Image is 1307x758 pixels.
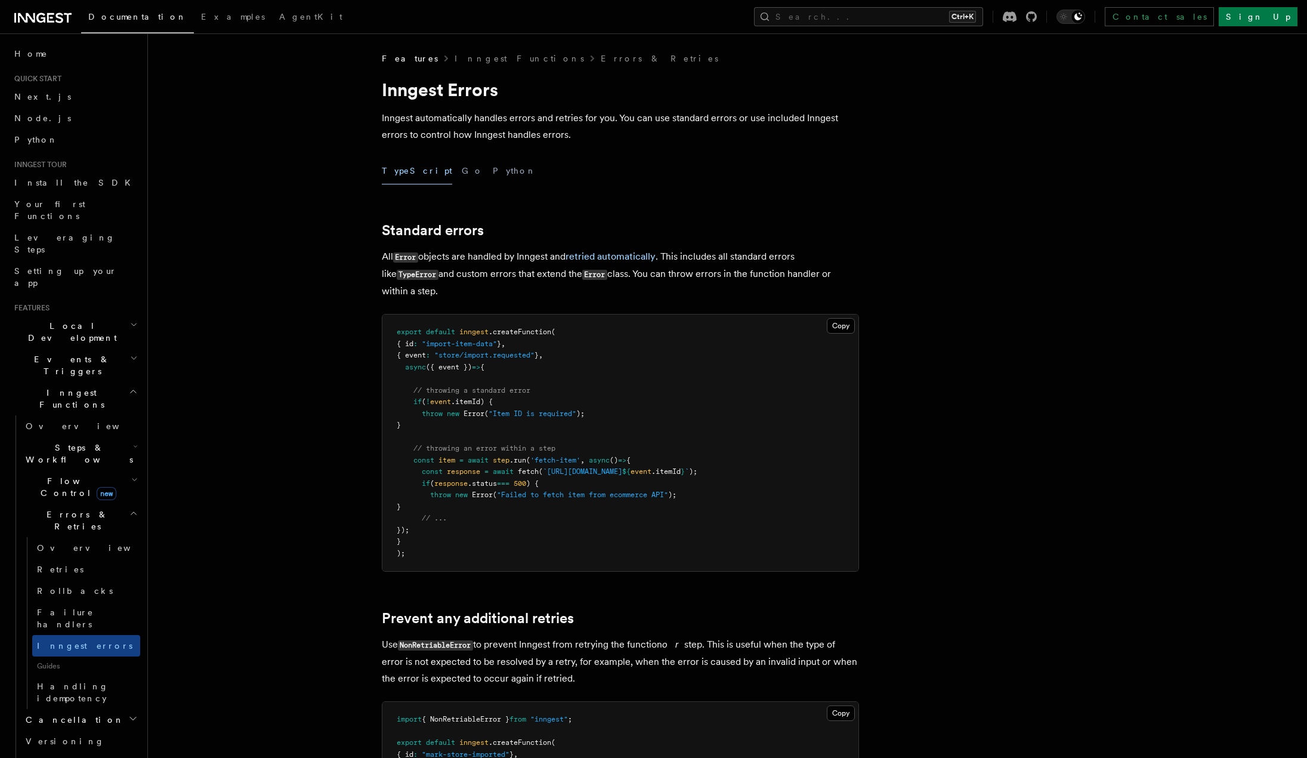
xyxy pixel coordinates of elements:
p: All objects are handled by Inngest and . This includes all standard errors like and custom errors... [382,248,859,300]
span: inngest [459,328,489,336]
span: Cancellation [21,714,124,726]
span: } [534,351,539,359]
a: Failure handlers [32,602,140,635]
span: { [480,363,484,371]
span: new [447,409,459,418]
a: Versioning [21,731,140,752]
kbd: Ctrl+K [949,11,976,23]
span: : [413,340,418,348]
span: Events & Triggers [10,353,130,377]
span: Home [14,48,48,60]
span: Your first Functions [14,199,85,221]
span: Overview [26,421,149,431]
span: }); [397,526,409,534]
span: = [459,456,464,464]
span: Error [464,409,484,418]
span: ` [685,467,689,476]
span: } [497,340,501,348]
span: ) { [526,479,539,488]
span: import [397,715,422,723]
span: throw [422,409,443,418]
span: .createFunction [489,738,551,747]
span: // throwing a standard error [413,386,530,395]
a: Prevent any additional retries [382,610,574,627]
span: export [397,328,422,336]
a: Rollbacks [32,580,140,602]
span: Examples [201,12,265,21]
button: Flow Controlnew [21,470,140,504]
span: new [455,491,468,499]
span: response [447,467,480,476]
span: ; [568,715,572,723]
span: Failure handlers [37,608,94,629]
span: Node.js [14,113,71,123]
span: .run [509,456,526,464]
span: Steps & Workflows [21,442,133,466]
span: Error [472,491,493,499]
span: "Failed to fetch item from ecommerce API" [497,491,668,499]
span: event [430,398,451,406]
span: = [484,467,489,476]
span: { id [397,340,413,348]
span: Next.js [14,92,71,101]
span: .status [468,479,497,488]
span: `[URL][DOMAIN_NAME] [543,467,622,476]
span: response [434,479,468,488]
span: ( [493,491,497,499]
a: Node.js [10,107,140,129]
a: Your first Functions [10,193,140,227]
span: event [631,467,651,476]
span: Inngest tour [10,160,67,170]
span: ${ [622,467,631,476]
a: Documentation [81,4,194,33]
span: "store/import.requested" [434,351,534,359]
a: Inngest Functions [455,53,584,64]
span: async [589,456,610,464]
code: TypeError [397,270,438,280]
a: Inngest errors [32,635,140,657]
span: AgentKit [279,12,342,21]
a: Overview [21,415,140,437]
span: fetch [518,467,539,476]
span: () [610,456,618,464]
span: const [413,456,434,464]
p: Use to prevent Inngest from retrying the function step. This is useful when the type of error is ... [382,636,859,687]
button: Steps & Workflows [21,437,140,470]
span: if [413,398,422,406]
h1: Inngest Errors [382,79,859,100]
a: retried automatically [566,251,656,262]
a: Contact sales [1105,7,1214,26]
a: Python [10,129,140,150]
button: Local Development [10,315,140,349]
span: ( [551,738,555,747]
span: } [397,503,401,511]
span: => [618,456,626,464]
span: => [472,363,480,371]
span: new [97,487,116,500]
span: 500 [514,479,526,488]
button: Copy [827,318,855,334]
span: , [501,340,505,348]
span: await [493,467,514,476]
span: ); [576,409,585,418]
span: "Item ID is required" [489,409,576,418]
span: ); [397,549,405,557]
span: .createFunction [489,328,551,336]
button: Cancellation [21,709,140,731]
a: Sign Up [1219,7,1297,26]
span: Inngest Functions [10,387,129,411]
a: Overview [32,537,140,559]
button: Copy [827,705,855,721]
span: // ... [422,514,447,522]
button: Errors & Retries [21,504,140,537]
span: "inngest" [530,715,568,723]
span: Features [382,53,438,64]
button: Go [462,158,483,184]
span: export [397,738,422,747]
div: Errors & Retries [21,537,140,709]
a: Next.js [10,86,140,107]
span: Handling idempotency [37,682,109,703]
span: throw [430,491,451,499]
button: Events & Triggers [10,349,140,382]
code: Error [393,252,418,263]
